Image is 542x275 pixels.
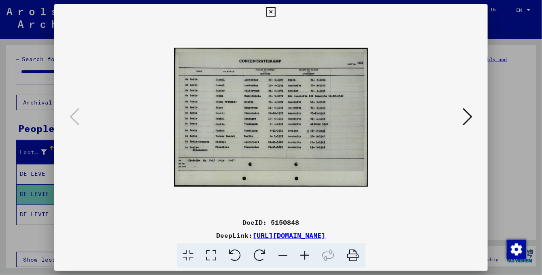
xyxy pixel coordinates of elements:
a: [URL][DOMAIN_NAME] [253,231,326,239]
div: DocID: 5150848 [54,217,488,227]
div: DeepLink: [54,230,488,240]
img: Change consent [507,240,526,259]
div: Change consent [506,239,526,259]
